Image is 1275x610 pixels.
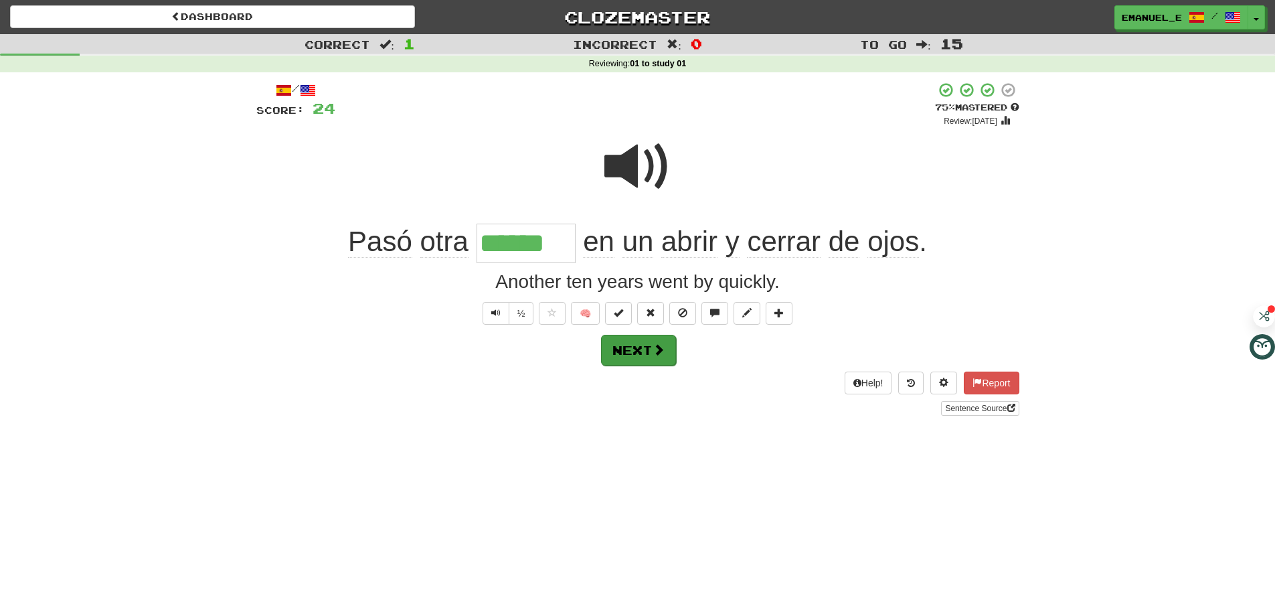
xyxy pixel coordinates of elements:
button: ½ [509,302,534,325]
button: Set this sentence to 100% Mastered (alt+m) [605,302,632,325]
small: Review: [DATE] [944,117,997,126]
span: de [829,226,860,258]
span: Pasó [348,226,412,258]
button: Favorite sentence (alt+f) [539,302,566,325]
button: Discuss sentence (alt+u) [701,302,728,325]
a: Sentence Source [941,401,1019,416]
span: To go [860,37,907,51]
span: otra [420,226,469,258]
button: Round history (alt+y) [898,372,924,394]
span: 15 [940,35,963,52]
span: Correct [305,37,370,51]
button: Ignore sentence (alt+i) [669,302,696,325]
div: Mastered [935,102,1019,114]
button: Play sentence audio (ctl+space) [483,302,509,325]
button: Reset to 0% Mastered (alt+r) [637,302,664,325]
button: Edit sentence (alt+d) [734,302,760,325]
span: 75 % [935,102,955,112]
strong: 01 to study 01 [630,59,686,68]
button: Report [964,372,1019,394]
div: Another ten years went by quickly. [256,269,1019,295]
div: Text-to-speech controls [480,302,534,325]
a: Clozemaster [435,5,840,29]
span: : [916,39,931,50]
span: 0 [691,35,702,52]
span: ojos [867,226,919,258]
button: 🧠 [571,302,600,325]
span: en [583,226,614,258]
span: : [667,39,681,50]
button: Add to collection (alt+a) [766,302,792,325]
span: Incorrect [573,37,657,51]
span: 1 [404,35,415,52]
a: Dashboard [10,5,415,28]
a: emanuel_e / [1114,5,1248,29]
span: y [726,226,740,258]
span: abrir [661,226,717,258]
div: / [256,82,335,98]
span: . [576,226,927,258]
span: / [1211,11,1218,20]
span: un [622,226,654,258]
button: Help! [845,372,892,394]
span: 24 [313,100,335,117]
span: Score: [256,104,305,116]
span: : [379,39,394,50]
span: cerrar [747,226,821,258]
button: Next [601,335,676,366]
span: emanuel_e [1122,11,1182,23]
